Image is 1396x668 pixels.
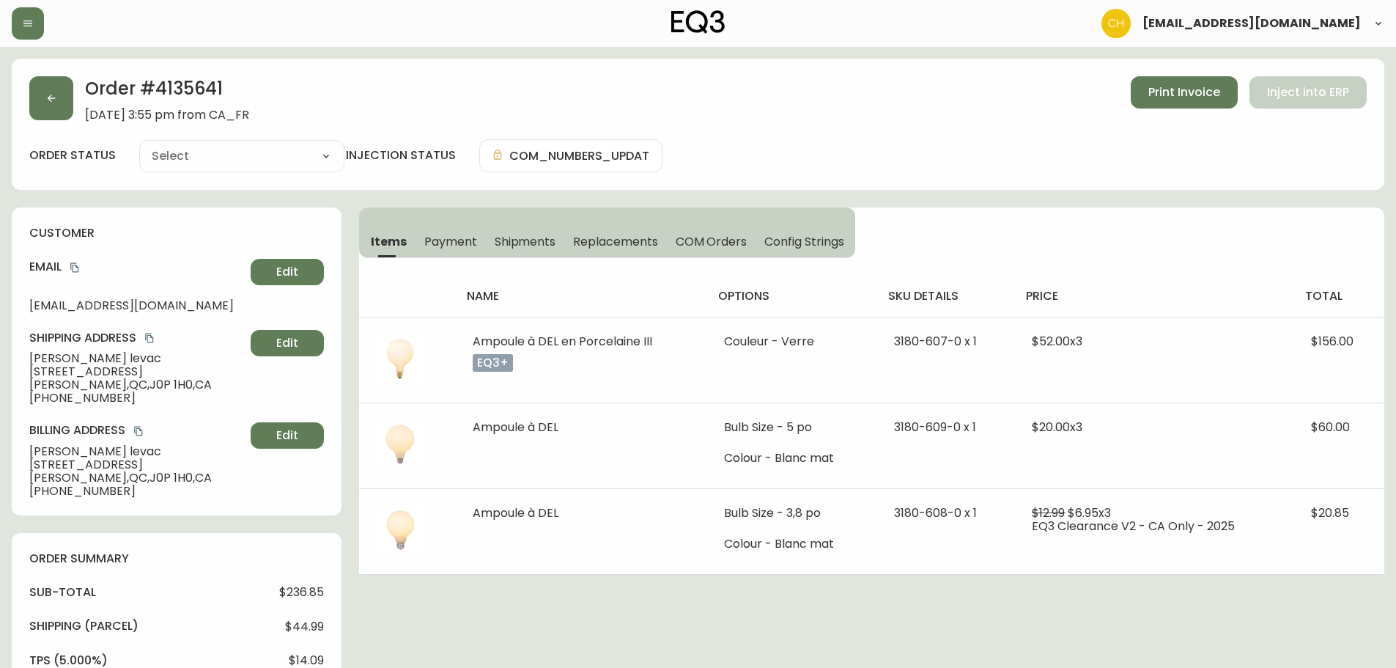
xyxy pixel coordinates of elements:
[29,445,245,458] span: [PERSON_NAME] levac
[67,260,82,275] button: copy
[473,333,652,350] span: Ampoule à DEL en Porcelaine III
[377,421,424,468] img: 67cb2474-2474-460d-9e6d-f3e05e560117.jpg
[1026,288,1281,304] h4: price
[29,330,245,346] h4: Shipping Address
[894,333,977,350] span: 3180-607-0 x 1
[1101,9,1131,38] img: 6288462cea190ebb98a2c2f3c744dd7e
[289,654,324,667] span: $14.09
[573,234,657,249] span: Replacements
[377,335,424,382] img: d7005f72-d169-4eb1-a9e9-ff81c7ce69c2.jpg
[724,507,859,520] li: Bulb Size - 3,8 po
[671,10,725,34] img: logo
[29,485,245,498] span: [PHONE_NUMBER]
[251,330,324,356] button: Edit
[251,422,324,449] button: Edit
[1311,419,1350,436] span: $60.00
[377,507,424,554] img: 7845b365-1e39-4282-8881-91197f37a116.jpg
[764,234,843,249] span: Config Strings
[276,427,298,444] span: Edit
[29,378,245,392] span: [PERSON_NAME] , QC , J0P 1H0 , CA
[29,365,245,378] span: [STREET_ADDRESS]
[424,234,477,249] span: Payment
[894,504,977,521] span: 3180-608-0 x 1
[724,452,859,465] li: Colour - Blanc mat
[29,225,324,241] h4: customer
[29,584,96,601] h4: sub-total
[1131,76,1238,109] button: Print Invoice
[495,234,556,249] span: Shipments
[888,288,1002,304] h4: sku details
[724,537,859,551] li: Colour - Blanc mat
[131,424,146,438] button: copy
[718,288,865,304] h4: options
[85,109,249,122] span: [DATE] 3:55 pm from CA_FR
[676,234,747,249] span: COM Orders
[473,504,558,521] span: Ampoule à DEL
[1032,518,1235,535] span: EQ3 Clearance V2 - CA Only - 2025
[29,259,245,275] h4: Email
[29,618,139,634] h4: Shipping ( Parcel )
[276,264,298,280] span: Edit
[467,288,695,304] h4: name
[473,354,513,372] p: eq3+
[1311,504,1349,521] span: $20.85
[1305,288,1373,304] h4: total
[29,392,245,405] span: [PHONE_NUMBER]
[29,352,245,365] span: [PERSON_NAME] levac
[251,259,324,285] button: Edit
[29,458,245,471] span: [STREET_ADDRESS]
[85,76,249,109] h2: Order # 4135641
[724,335,859,348] li: Couleur - Verre
[279,586,324,599] span: $236.85
[29,471,245,485] span: [PERSON_NAME] , QC , J0P 1H0 , CA
[29,422,245,438] h4: Billing Address
[371,234,407,249] span: Items
[724,421,859,434] li: Bulb Size - 5 po
[1142,18,1361,29] span: [EMAIL_ADDRESS][DOMAIN_NAME]
[1148,84,1220,100] span: Print Invoice
[346,147,456,164] h4: injection status
[276,335,298,351] span: Edit
[29,147,116,164] label: order status
[29,299,245,312] span: [EMAIL_ADDRESS][DOMAIN_NAME]
[285,620,324,634] span: $44.99
[894,419,976,436] span: 3180-609-0 x 1
[1032,419,1082,436] span: $20.00 x 3
[1311,333,1353,350] span: $156.00
[29,551,324,567] h4: order summary
[1068,504,1111,521] span: $6.95 x 3
[473,419,558,436] span: Ampoule à DEL
[142,331,157,345] button: copy
[1032,504,1065,521] span: $12.99
[1032,333,1082,350] span: $52.00 x 3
